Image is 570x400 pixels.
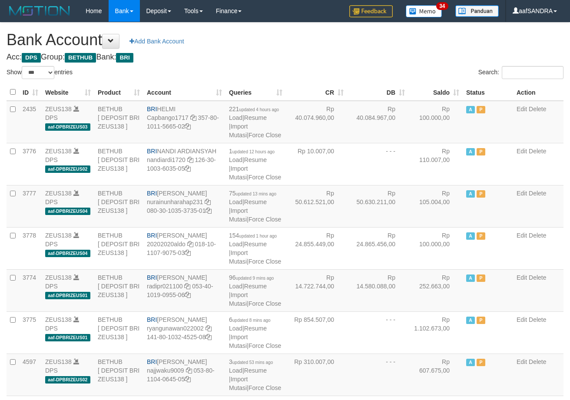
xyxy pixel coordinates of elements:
[19,311,42,354] td: 3775
[45,316,72,323] a: ZEUS138
[477,274,485,282] span: Paused
[244,325,267,332] a: Resume
[244,114,267,121] a: Resume
[229,156,242,163] a: Load
[478,66,563,79] label: Search:
[347,354,408,396] td: - - -
[185,291,191,298] a: Copy 053401019095506 to clipboard
[45,165,90,173] span: aaf-DPBRIZEUS02
[229,114,242,121] a: Load
[229,358,273,365] span: 3
[286,101,347,143] td: Rp 40.074.960,00
[477,232,485,240] span: Paused
[45,123,90,131] span: aaf-DPBRIZEUS03
[229,198,242,205] a: Load
[229,334,248,349] a: Import Mutasi
[477,317,485,324] span: Paused
[513,84,563,101] th: Action
[45,232,72,239] a: ZEUS138
[42,185,94,227] td: DPS
[147,106,157,112] span: BRI
[466,190,475,198] span: Active
[22,53,41,63] span: DPS
[408,227,463,269] td: Rp 100.000,00
[466,148,475,155] span: Active
[517,316,527,323] a: Edit
[477,190,485,198] span: Paused
[236,276,274,281] span: updated 9 mins ago
[147,325,204,332] a: ryangunawan022002
[94,269,143,311] td: BETHUB [ DEPOSIT BRI ZEUS138 ]
[185,249,191,256] a: Copy 018101107907503 to clipboard
[184,283,190,290] a: Copy radipr021100 to clipboard
[45,208,90,215] span: aaf-DPBRIZEUS04
[517,106,527,112] a: Edit
[436,2,448,10] span: 34
[232,360,273,365] span: updated 53 mins ago
[477,148,485,155] span: Paused
[236,192,276,196] span: updated 13 mins ago
[286,354,347,396] td: Rp 310.007,00
[249,258,281,265] a: Force Close
[143,354,225,396] td: [PERSON_NAME] 053-80-1104-0645-05
[477,359,485,366] span: Paused
[229,325,242,332] a: Load
[229,207,248,223] a: Import Mutasi
[45,250,90,257] span: aaf-DPBRIZEUS04
[143,227,225,269] td: [PERSON_NAME] 018-10-1107-9075-03
[19,143,42,185] td: 3776
[229,367,242,374] a: Load
[408,185,463,227] td: Rp 105.004,00
[517,232,527,239] a: Edit
[347,185,408,227] td: Rp 50.630.211,00
[22,66,54,79] select: Showentries
[466,274,475,282] span: Active
[502,66,563,79] input: Search:
[45,292,90,299] span: aaf-DPBRIZEUS01
[229,274,274,281] span: 96
[185,165,191,172] a: Copy 126301003603505 to clipboard
[229,232,281,265] span: | | |
[94,354,143,396] td: BETHUB [ DEPOSIT BRI ZEUS138 ]
[229,190,276,197] span: 75
[229,148,275,155] span: 1
[244,367,267,374] a: Resume
[143,185,225,227] td: [PERSON_NAME] 080-30-1035-3735-01
[45,334,90,341] span: aaf-DPBRIZEUS01
[116,53,133,63] span: BRI
[463,84,513,101] th: Status
[42,269,94,311] td: DPS
[347,84,408,101] th: DB: activate to sort column ascending
[185,123,191,130] a: Copy 357801011566502 to clipboard
[286,227,347,269] td: Rp 24.855.449,00
[45,274,72,281] a: ZEUS138
[229,123,248,139] a: Import Mutasi
[529,232,546,239] a: Delete
[94,143,143,185] td: BETHUB [ DEPOSIT BRI ZEUS138 ]
[7,53,563,62] h4: Acc: Group: Bank:
[529,190,546,197] a: Delete
[143,311,225,354] td: [PERSON_NAME] 141-80-1032-4525-08
[7,31,563,49] h1: Bank Account
[229,274,281,307] span: | | |
[229,376,248,391] a: Import Mutasi
[205,207,212,214] a: Copy 080301035373501 to clipboard
[19,227,42,269] td: 3778
[147,316,157,323] span: BRI
[249,300,281,307] a: Force Close
[455,5,499,17] img: panduan.png
[147,148,157,155] span: BRI
[7,66,73,79] label: Show entries
[205,334,212,340] a: Copy 141801032452508 to clipboard
[229,241,242,248] a: Load
[42,143,94,185] td: DPS
[229,358,281,391] span: | | |
[45,190,72,197] a: ZEUS138
[65,53,96,63] span: BETHUB
[517,274,527,281] a: Edit
[94,227,143,269] td: BETHUB [ DEPOSIT BRI ZEUS138 ]
[347,269,408,311] td: Rp 14.580.088,00
[529,316,546,323] a: Delete
[229,148,281,181] span: | | |
[143,143,225,185] td: NANDI ARDIANSYAH 126-30-1003-6035-05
